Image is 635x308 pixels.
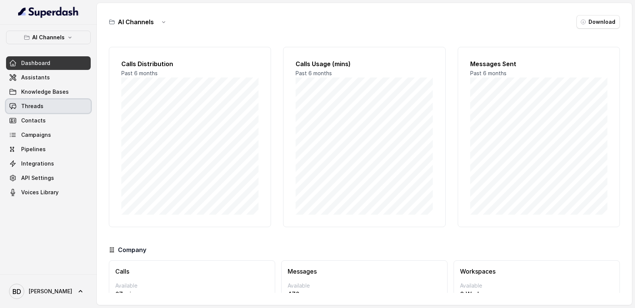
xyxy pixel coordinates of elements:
[6,128,91,142] a: Campaigns
[21,189,59,196] span: Voices Library
[29,288,72,295] span: [PERSON_NAME]
[115,267,269,276] h3: Calls
[6,31,91,44] button: AI Channels
[21,59,50,67] span: Dashboard
[6,56,91,70] a: Dashboard
[6,281,91,302] a: [PERSON_NAME]
[121,59,259,68] h2: Calls Distribution
[6,99,91,113] a: Threads
[288,267,441,276] h3: Messages
[12,288,21,296] text: BD
[6,157,91,170] a: Integrations
[115,282,269,289] p: Available
[21,145,46,153] span: Pipelines
[32,33,65,42] p: AI Channels
[18,6,79,18] img: light.svg
[21,160,54,167] span: Integrations
[470,59,607,68] h2: Messages Sent
[21,74,50,81] span: Assistants
[21,131,51,139] span: Campaigns
[6,142,91,156] a: Pipelines
[296,59,433,68] h2: Calls Usage (mins)
[6,171,91,185] a: API Settings
[288,289,441,299] p: 476 messages
[460,282,613,289] p: Available
[470,70,506,76] span: Past 6 months
[460,289,613,299] p: 0 Workspaces
[460,267,613,276] h3: Workspaces
[118,245,146,254] h3: Company
[21,174,54,182] span: API Settings
[21,117,46,124] span: Contacts
[6,114,91,127] a: Contacts
[118,17,154,26] h3: AI Channels
[288,282,441,289] p: Available
[6,186,91,199] a: Voices Library
[6,85,91,99] a: Knowledge Bases
[576,15,620,29] button: Download
[6,71,91,84] a: Assistants
[296,70,332,76] span: Past 6 months
[121,70,158,76] span: Past 6 months
[21,88,69,96] span: Knowledge Bases
[21,102,43,110] span: Threads
[115,289,269,299] p: 67 mins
